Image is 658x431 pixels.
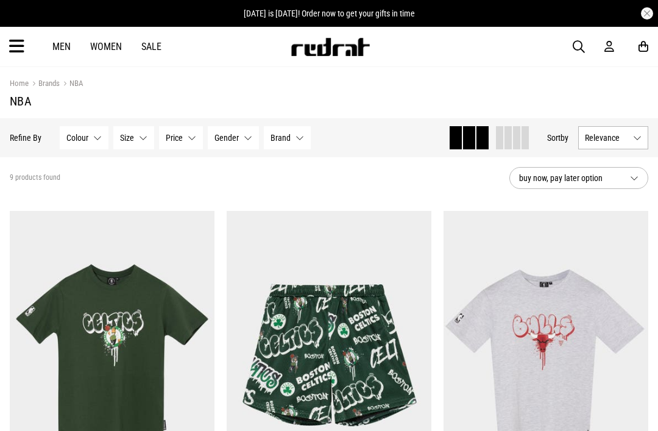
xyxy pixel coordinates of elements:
[519,171,620,185] span: buy now, pay later option
[29,79,60,90] a: Brands
[578,126,648,149] button: Relevance
[214,133,239,143] span: Gender
[585,133,628,143] span: Relevance
[271,133,291,143] span: Brand
[141,41,161,52] a: Sale
[66,133,88,143] span: Colour
[244,9,415,18] span: [DATE] is [DATE]! Order now to get your gifts in time
[60,79,83,90] a: NBA
[547,130,568,145] button: Sortby
[60,126,108,149] button: Colour
[166,133,183,143] span: Price
[509,167,648,189] button: buy now, pay later option
[90,41,122,52] a: Women
[120,133,134,143] span: Size
[10,173,60,183] span: 9 products found
[561,133,568,143] span: by
[159,126,203,149] button: Price
[10,133,41,143] p: Refine By
[113,126,154,149] button: Size
[10,94,648,109] h1: NBA
[208,126,259,149] button: Gender
[10,79,29,88] a: Home
[52,41,71,52] a: Men
[290,38,370,56] img: Redrat logo
[264,126,311,149] button: Brand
